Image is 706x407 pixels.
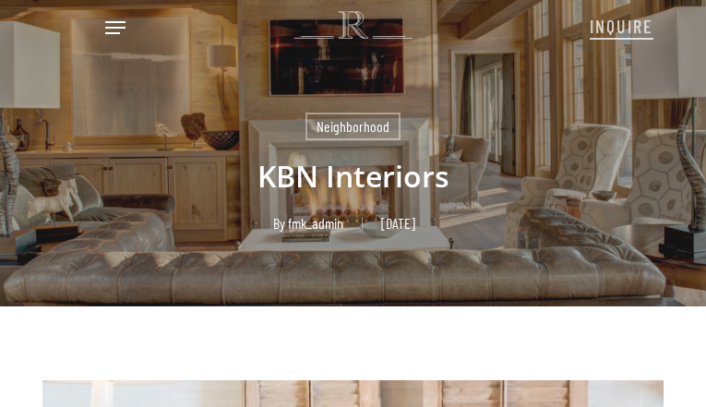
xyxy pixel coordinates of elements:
h1: KBN Interiors [42,140,664,212]
span: [DATE] [362,217,434,230]
a: Neighborhood [305,113,401,140]
a: Navigation Menu [105,18,126,37]
a: fmk_admin [288,214,343,232]
span: INQUIRE [590,15,653,37]
span: By [273,217,285,230]
a: INQUIRE [590,6,653,44]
